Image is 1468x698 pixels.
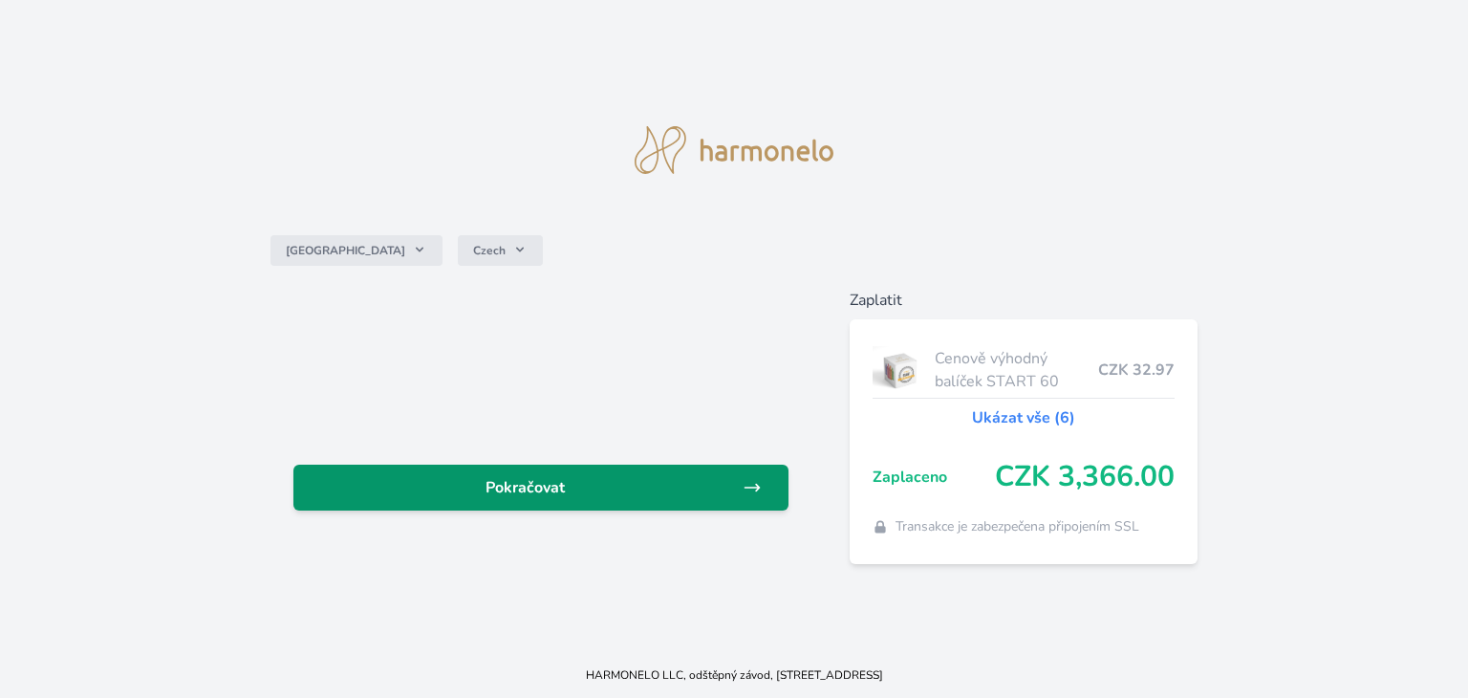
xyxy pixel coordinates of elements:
span: Transakce je zabezpečena připojením SSL [896,517,1139,536]
span: Czech [473,243,506,258]
a: Pokračovat [293,465,788,511]
span: Zaplaceno [873,466,995,489]
h6: Zaplatit [850,289,1198,312]
span: [GEOGRAPHIC_DATA] [286,243,405,258]
span: CZK 3,366.00 [995,460,1175,494]
button: Czech [458,235,543,266]
span: Cenově výhodný balíček START 60 [935,347,1098,393]
img: start.jpg [873,346,927,394]
span: CZK 32.97 [1098,359,1175,382]
span: Pokračovat [309,476,743,499]
button: [GEOGRAPHIC_DATA] [270,235,443,266]
img: logo.svg [635,126,833,174]
a: Ukázat vše (6) [972,406,1075,429]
